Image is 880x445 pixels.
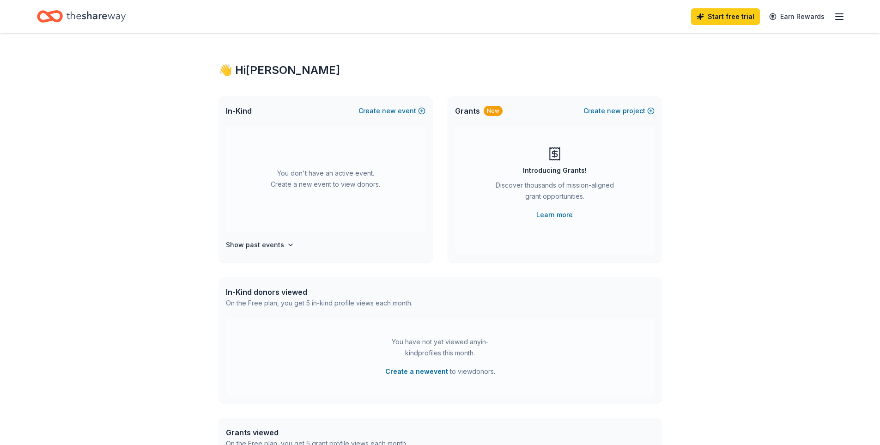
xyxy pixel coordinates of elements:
[536,209,573,220] a: Learn more
[764,8,830,25] a: Earn Rewards
[226,239,294,250] button: Show past events
[455,105,480,116] span: Grants
[523,165,587,176] div: Introducing Grants!
[382,336,498,359] div: You have not yet viewed any in-kind profiles this month.
[382,105,396,116] span: new
[385,366,495,377] span: to view donors .
[583,105,655,116] button: Createnewproject
[226,298,413,309] div: On the Free plan, you get 5 in-kind profile views each month.
[484,106,503,116] div: New
[226,105,252,116] span: In-Kind
[37,6,126,27] a: Home
[607,105,621,116] span: new
[691,8,760,25] a: Start free trial
[226,126,425,232] div: You don't have an active event. Create a new event to view donors.
[492,180,618,206] div: Discover thousands of mission-aligned grant opportunities.
[226,239,284,250] h4: Show past events
[226,427,407,438] div: Grants viewed
[358,105,425,116] button: Createnewevent
[385,366,448,377] button: Create a newevent
[226,287,413,298] div: In-Kind donors viewed
[218,63,662,78] div: 👋 Hi [PERSON_NAME]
